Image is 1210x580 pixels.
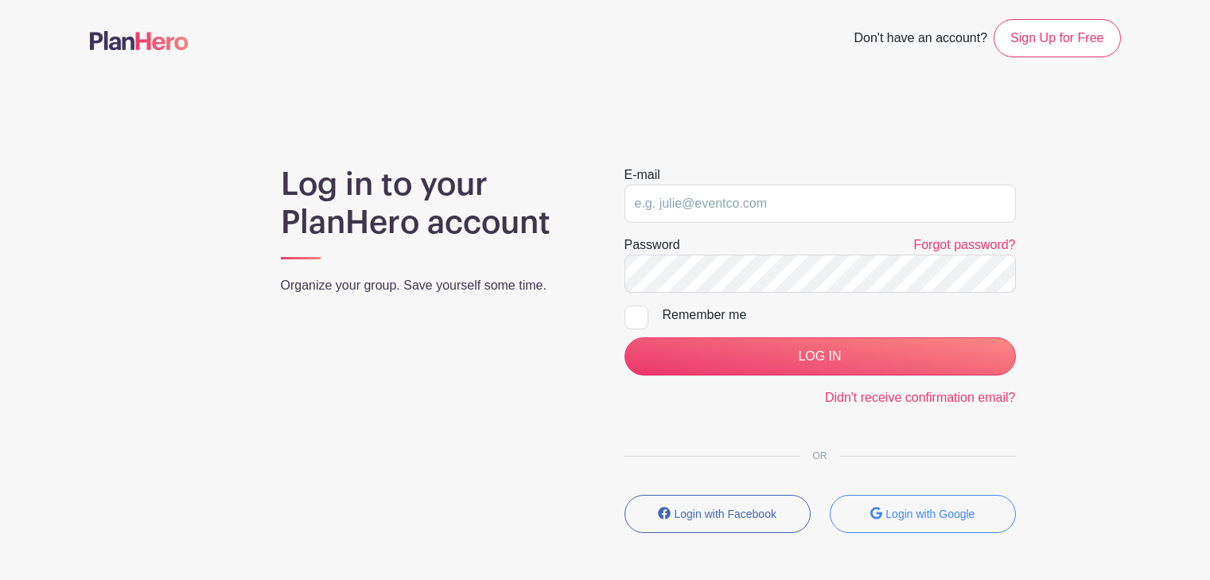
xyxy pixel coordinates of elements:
img: logo-507f7623f17ff9eddc593b1ce0a138ce2505c220e1c5a4e2b4648c50719b7d32.svg [90,31,189,50]
a: Sign Up for Free [994,19,1120,57]
small: Login with Facebook [675,508,776,520]
p: Organize your group. Save yourself some time. [281,276,586,295]
input: LOG IN [624,337,1016,376]
span: Don't have an account? [854,22,987,57]
button: Login with Google [830,495,1016,533]
a: Forgot password? [913,238,1015,251]
span: OR [800,450,840,461]
h1: Log in to your PlanHero account [281,165,586,242]
label: Password [624,236,680,255]
small: Login with Google [885,508,975,520]
input: e.g. julie@eventco.com [624,185,1016,223]
a: Didn't receive confirmation email? [825,391,1016,404]
button: Login with Facebook [624,495,811,533]
label: E-mail [624,165,660,185]
div: Remember me [663,306,1016,325]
